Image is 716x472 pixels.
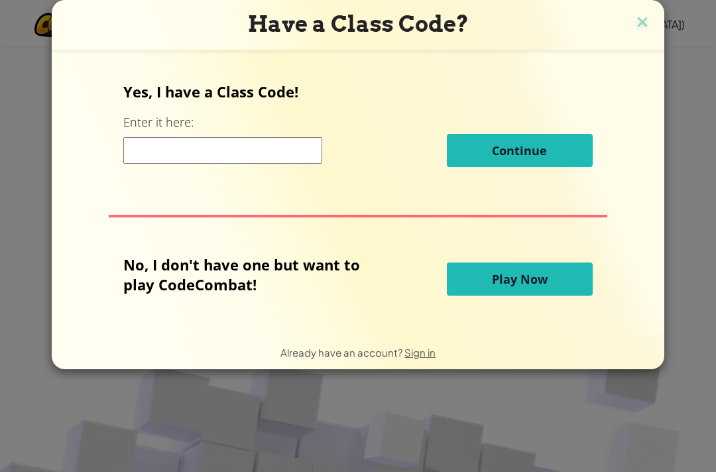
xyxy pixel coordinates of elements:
[123,82,592,101] p: Yes, I have a Class Code!
[447,263,593,296] button: Play Now
[634,13,651,33] img: close icon
[280,346,404,359] span: Already have an account?
[123,114,194,131] label: Enter it here:
[404,346,436,359] a: Sign in
[123,255,380,294] p: No, I don't have one but want to play CodeCombat!
[492,143,547,158] span: Continue
[447,134,593,167] button: Continue
[248,11,469,37] span: Have a Class Code?
[492,271,548,287] span: Play Now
